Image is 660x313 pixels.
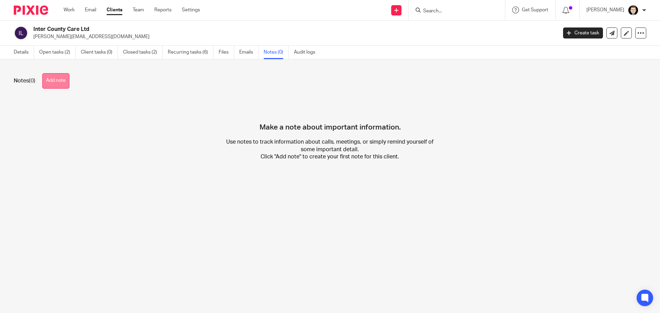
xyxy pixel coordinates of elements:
a: Clients [107,7,122,13]
a: Email [85,7,96,13]
img: DavidBlack.format_png.resize_200x.png [628,5,639,16]
input: Search [422,8,484,14]
a: Recurring tasks (6) [168,46,213,59]
h1: Notes [14,77,35,85]
a: Audit logs [294,46,320,59]
a: Client tasks (0) [81,46,118,59]
a: Reports [154,7,172,13]
span: (0) [29,78,35,83]
span: Get Support [522,8,548,12]
a: Work [64,7,75,13]
a: Notes (0) [264,46,289,59]
a: Create task [563,27,603,38]
h4: Make a note about important information. [260,99,401,132]
p: [PERSON_NAME] [586,7,624,13]
img: Pixie [14,5,48,15]
p: Use notes to track information about calls, meetings, or simply remind yourself of some important... [224,138,435,160]
a: Open tasks (2) [39,46,76,59]
img: svg%3E [14,26,28,40]
a: Files [219,46,234,59]
button: Add note [42,73,69,89]
a: Team [133,7,144,13]
a: Closed tasks (2) [123,46,163,59]
a: Settings [182,7,200,13]
h2: Inter County Care Ltd [33,26,449,33]
a: Details [14,46,34,59]
a: Emails [239,46,258,59]
p: [PERSON_NAME][EMAIL_ADDRESS][DOMAIN_NAME] [33,33,553,40]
